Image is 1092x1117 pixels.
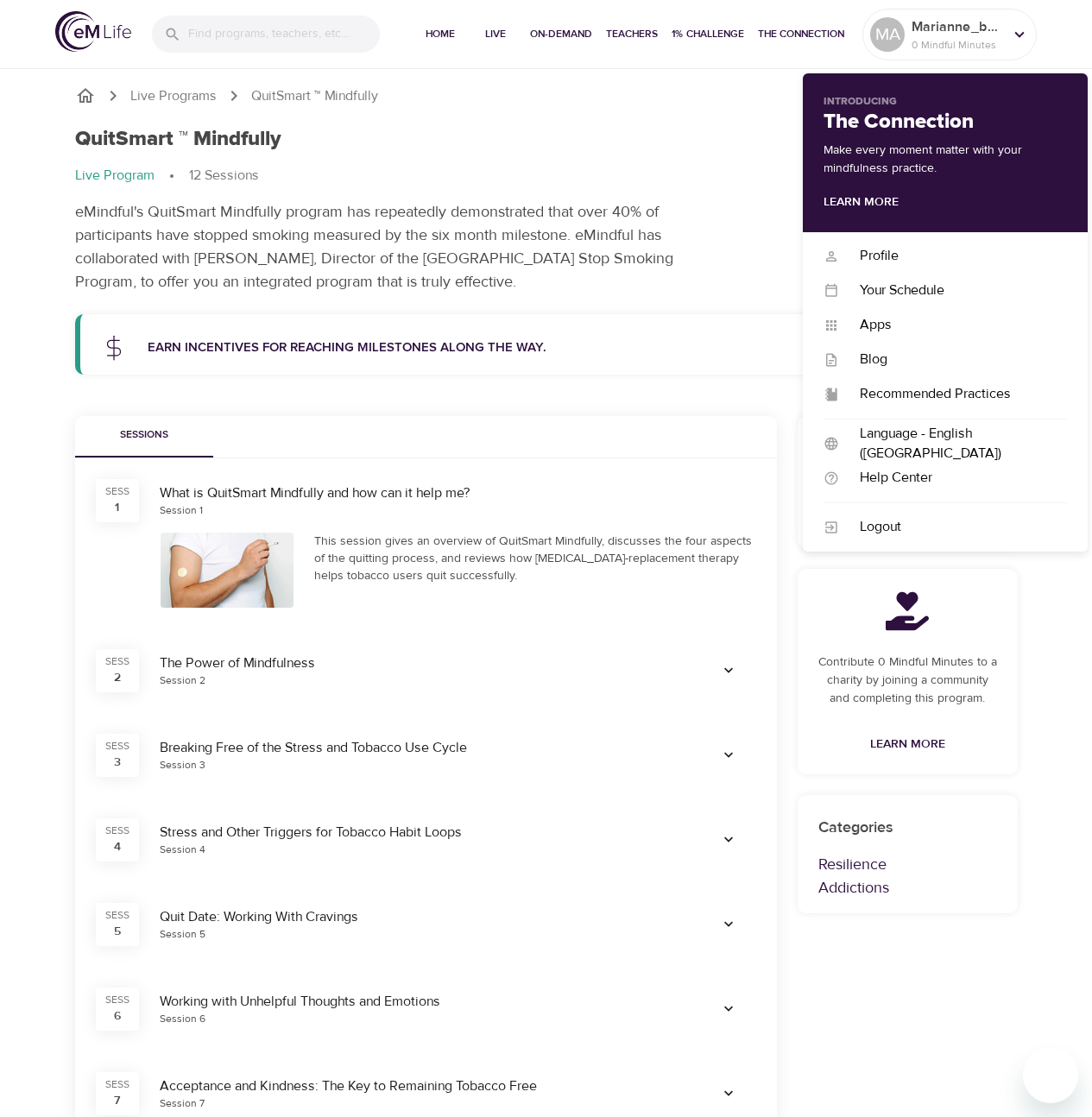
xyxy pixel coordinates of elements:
[912,37,1003,53] p: 0 Mindful Minutes
[824,110,1067,135] h2: The Connection
[160,1012,206,1026] div: Session 6
[160,907,680,927] div: Quit Date: Working With Cravings
[839,246,1067,266] div: Profile
[114,1007,121,1025] div: 6
[870,17,905,52] div: MA
[160,927,205,942] div: Session 5
[530,25,592,43] span: On-Demand
[606,25,658,43] span: Teachers
[839,281,1067,300] div: Your Schedule
[55,11,131,52] img: logo
[114,923,121,940] div: 5
[130,86,217,106] a: Live Programs
[818,876,997,899] p: Addictions
[105,484,129,499] div: SESS
[824,194,899,210] a: Learn More
[85,426,203,445] span: Sessions
[839,424,1067,464] div: Language - English ([GEOGRAPHIC_DATA])
[115,499,119,516] div: 1
[105,908,129,923] div: SESS
[75,200,723,293] p: eMindful's QuitSmart Mindfully program has repeatedly demonstrated that over 40% of participants ...
[75,166,1018,186] nav: breadcrumb
[839,315,1067,335] div: Apps
[160,1096,205,1111] div: Session 7
[824,94,1067,110] p: Introducing
[251,86,378,106] p: QuitSmart ™ Mindfully
[160,758,205,773] div: Session 3
[189,166,259,186] p: 12 Sessions
[160,653,680,673] div: The Power of Mindfulness
[114,669,121,686] div: 2
[188,16,380,53] input: Find programs, teachers, etc...
[863,729,952,760] a: Learn More
[75,85,1018,106] nav: breadcrumb
[672,25,744,43] span: 1% Challenge
[160,483,756,503] div: What is QuitSmart Mindfully and how can it help me?
[839,468,1067,488] div: Help Center
[420,25,461,43] span: Home
[160,673,205,688] div: Session 2
[839,350,1067,369] div: Blog
[114,754,121,771] div: 3
[824,142,1067,178] p: Make every moment matter with your mindfulness practice.
[818,653,997,708] p: Contribute 0 Mindful Minutes to a charity by joining a community and completing this program.
[912,16,1003,37] p: Marianne_b2ab47
[818,853,997,876] p: Resilience
[314,533,756,584] div: This session gives an overview of QuitSmart Mindfully, discusses the four aspects of the quitting...
[475,25,516,43] span: Live
[114,838,121,855] div: 4
[870,734,945,755] span: Learn More
[160,823,680,842] div: Stress and Other Triggers for Tobacco Habit Loops
[105,993,129,1007] div: SESS
[114,1092,120,1109] div: 7
[105,654,129,669] div: SESS
[758,25,844,43] span: The Connection
[105,739,129,754] div: SESS
[105,824,129,838] div: SESS
[160,992,680,1012] div: Working with Unhelpful Thoughts and Emotions
[839,517,1067,537] div: Logout
[75,166,155,186] p: Live Program
[160,842,205,857] div: Session 4
[160,738,680,758] div: Breaking Free of the Stress and Tobacco Use Cycle
[839,384,1067,404] div: Recommended Practices
[148,338,809,358] p: Earn incentives for reaching milestones along the way.
[160,503,203,518] div: Session 1
[105,1077,129,1092] div: SESS
[160,1076,680,1096] div: Acceptance and Kindness: The Key to Remaining Tobacco Free
[75,127,281,152] h1: QuitSmart ™ Mindfully
[818,816,997,839] p: Categories
[1023,1048,1078,1103] iframe: Button to launch messaging window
